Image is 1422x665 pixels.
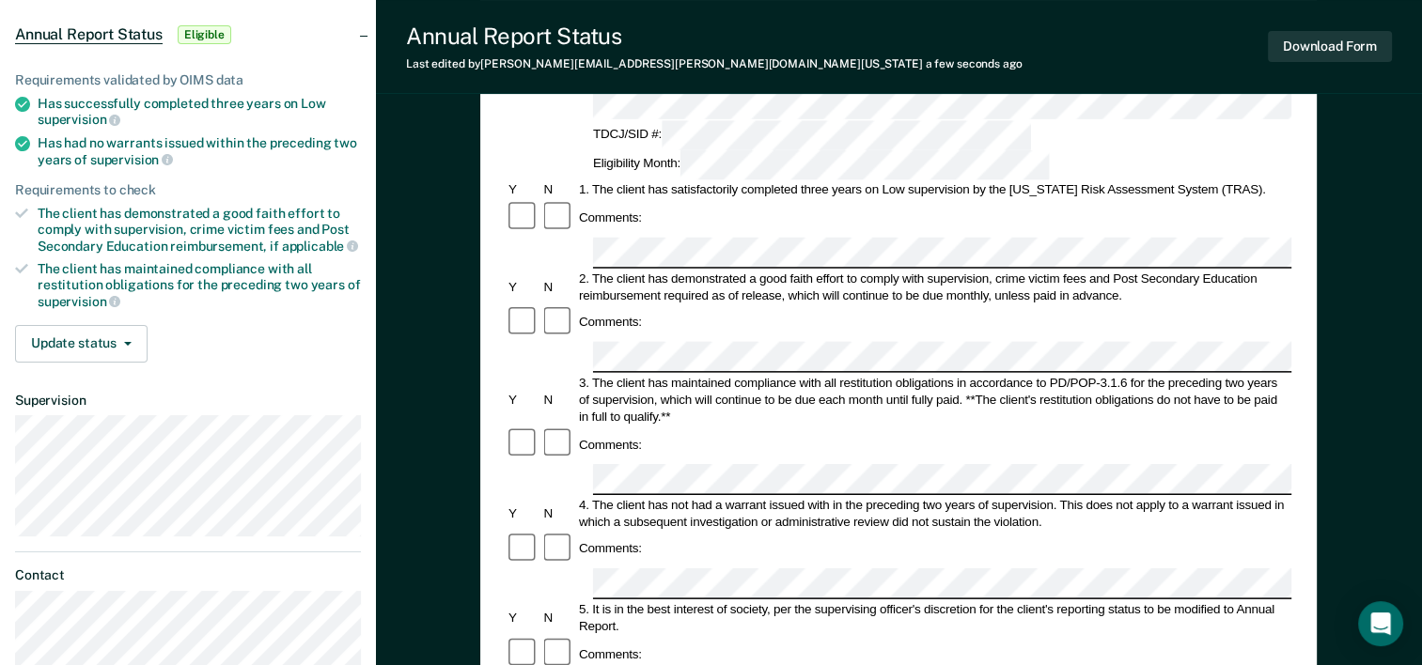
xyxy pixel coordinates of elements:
[576,270,1291,303] div: 2. The client has demonstrated a good faith effort to comply with supervision, crime victim fees ...
[541,610,576,626] div: N
[406,23,1023,50] div: Annual Report Status
[406,57,1023,70] div: Last edited by [PERSON_NAME][EMAIL_ADDRESS][PERSON_NAME][DOMAIN_NAME][US_STATE]
[541,278,576,295] div: N
[38,135,361,167] div: Has had no warrants issued within the preceding two years of
[506,181,540,198] div: Y
[576,209,645,226] div: Comments:
[178,25,231,44] span: Eligible
[576,645,645,662] div: Comments:
[576,181,1291,198] div: 1. The client has satisfactorily completed three years on Low supervision by the [US_STATE] Risk ...
[541,181,576,198] div: N
[926,57,1023,70] span: a few seconds ago
[576,436,645,453] div: Comments:
[576,496,1291,530] div: 4. The client has not had a warrant issued with in the preceding two years of supervision. This d...
[38,206,361,254] div: The client has demonstrated a good faith effort to comply with supervision, crime victim fees and...
[15,325,148,363] button: Update status
[506,610,540,626] div: Y
[506,504,540,521] div: Y
[15,182,361,198] div: Requirements to check
[15,393,361,409] dt: Supervision
[576,540,645,557] div: Comments:
[1358,601,1403,646] div: Open Intercom Messenger
[282,239,358,254] span: applicable
[90,152,173,167] span: supervision
[506,391,540,408] div: Y
[541,391,576,408] div: N
[38,294,120,309] span: supervision
[38,96,361,128] div: Has successfully completed three years on Low
[541,504,576,521] div: N
[590,121,1034,150] div: TDCJ/SID #:
[576,374,1291,425] div: 3. The client has maintained compliance with all restitution obligations in accordance to PD/POP-...
[576,314,645,331] div: Comments:
[38,112,120,127] span: supervision
[15,567,361,583] dt: Contact
[15,25,163,44] span: Annual Report Status
[1268,31,1392,62] button: Download Form
[15,72,361,88] div: Requirements validated by OIMS data
[590,150,1053,179] div: Eligibility Month:
[576,601,1291,635] div: 5. It is in the best interest of society, per the supervising officer's discretion for the client...
[506,278,540,295] div: Y
[38,261,361,309] div: The client has maintained compliance with all restitution obligations for the preceding two years of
